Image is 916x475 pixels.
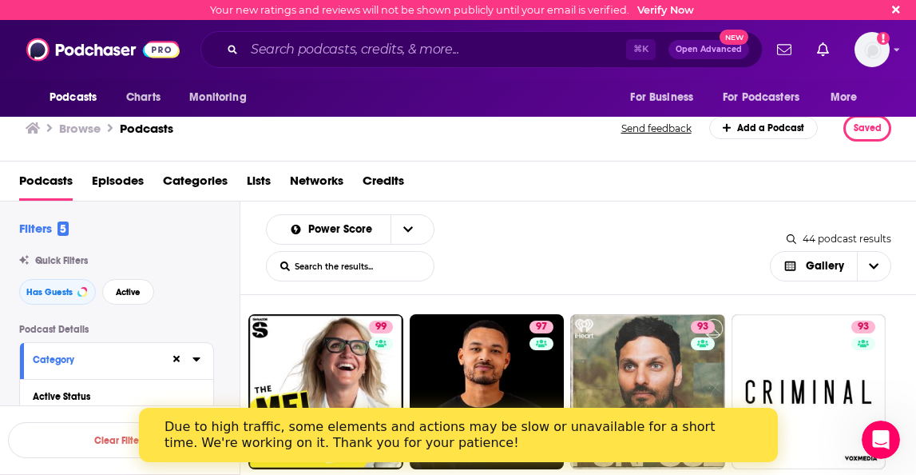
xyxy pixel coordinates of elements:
span: Logged in as robin.richardson [855,32,890,67]
span: Quick Filters [35,255,88,266]
button: Active Status [33,386,200,406]
div: Search podcasts, credits, & more... [200,31,763,68]
iframe: Intercom live chat [862,421,900,459]
span: 97 [536,319,547,335]
span: 93 [697,319,708,335]
button: Saved [843,115,891,142]
svg: Email not verified [877,32,890,45]
a: 97 [529,321,553,333]
a: Charts [116,82,170,113]
a: Show notifications dropdown [771,36,798,63]
button: Show profile menu [855,32,890,67]
a: Show notifications dropdown [811,36,835,63]
span: For Podcasters [723,86,799,109]
button: open menu [178,82,267,113]
h2: Filters [19,221,69,236]
span: Podcasts [50,86,97,109]
a: 93 [570,314,725,469]
button: open menu [276,224,391,235]
a: 99 [248,314,403,469]
button: open menu [819,82,878,113]
a: Lists [247,168,271,201]
span: 99 [375,319,387,335]
div: Your new ratings and reviews will not be shown publicly until your email is verified. [210,4,694,16]
a: 93 [691,321,715,333]
span: Power Score [308,224,378,235]
span: Charts [126,86,161,109]
a: 99 [369,321,393,333]
a: Podcasts [19,168,73,201]
a: Verify Now [637,4,694,16]
a: Networks [290,168,343,201]
button: Category [33,349,170,369]
a: 93 [851,321,875,333]
a: Add a Podcast [709,117,819,139]
span: Has Guests [26,288,73,297]
span: Active [116,288,141,297]
button: open menu [391,215,424,244]
span: Open Advanced [676,46,742,54]
span: ⌘ K [626,39,656,60]
img: Podchaser - Follow, Share and Rate Podcasts [26,34,180,65]
p: Podcast Details [19,324,214,335]
h3: Browse [59,121,101,136]
a: Episodes [92,168,144,201]
button: open menu [712,82,823,113]
button: Send feedback [617,122,696,135]
button: Open AdvancedNew [668,40,749,59]
input: Search podcasts, credits, & more... [244,37,626,62]
a: 97 [410,314,565,469]
button: Active [102,279,154,305]
div: 44 podcast results [787,233,891,245]
button: Choose View [770,251,892,281]
img: User Profile [855,32,890,67]
span: 5 [57,222,69,236]
a: Podcasts [120,121,173,136]
div: Active Status [33,391,190,402]
button: Has Guests [19,279,96,305]
div: Category [33,354,160,365]
button: open menu [38,82,117,113]
span: Monitoring [189,86,246,109]
span: More [831,86,858,109]
h2: Choose List sort [266,214,434,245]
button: Clear Filters [8,422,232,458]
iframe: Intercom live chat banner [139,408,778,462]
a: Credits [363,168,404,201]
span: For Business [630,86,693,109]
a: Categories [163,168,228,201]
span: Gallery [806,261,844,272]
span: New [720,30,748,45]
span: 93 [858,319,869,335]
span: Saved [854,122,882,134]
button: open menu [619,82,713,113]
a: 93 [732,314,886,469]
